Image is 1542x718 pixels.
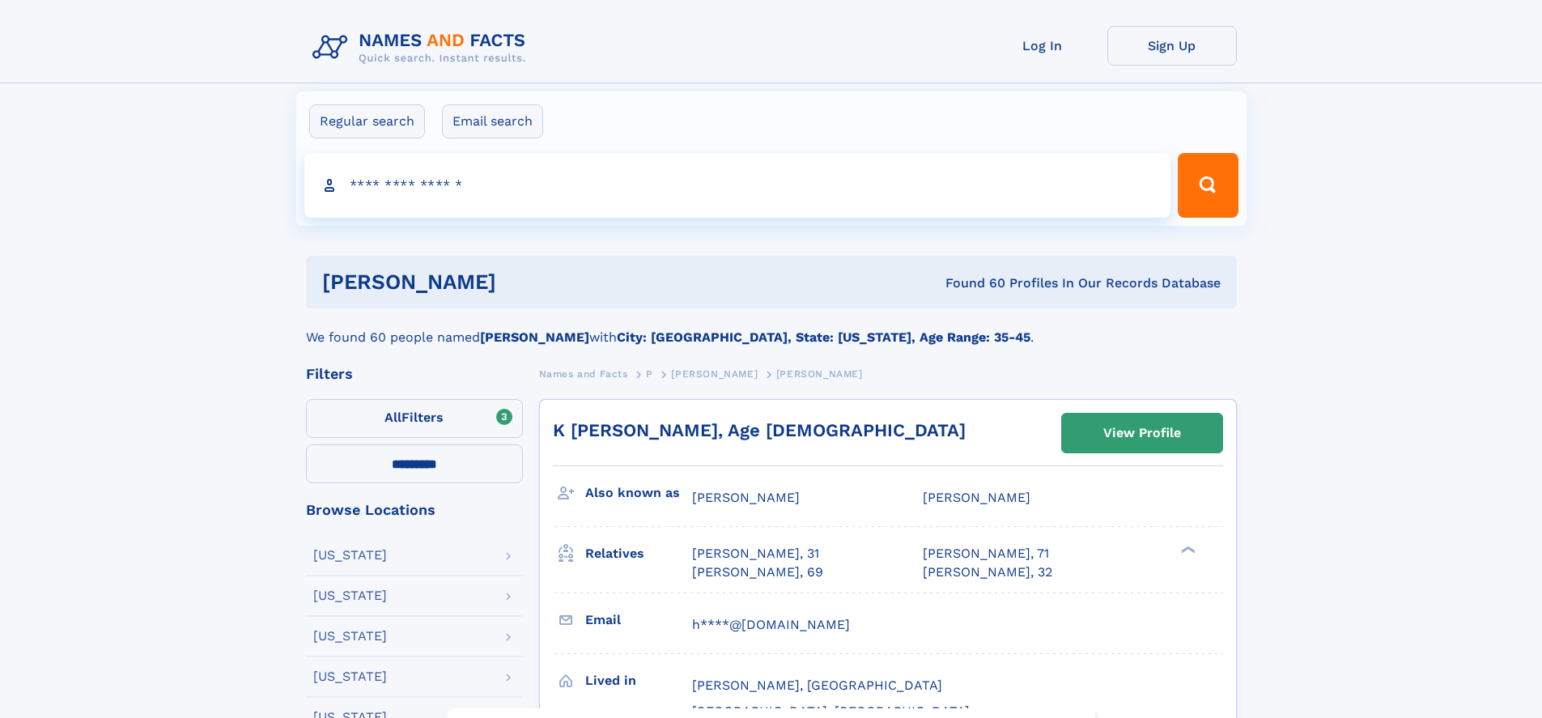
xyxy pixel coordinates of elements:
a: Names and Facts [539,363,628,384]
h1: [PERSON_NAME] [322,272,721,292]
a: [PERSON_NAME], 71 [923,545,1049,563]
a: K [PERSON_NAME], Age [DEMOGRAPHIC_DATA] [553,420,966,440]
div: View Profile [1103,414,1181,452]
span: All [384,410,401,425]
input: search input [304,153,1171,218]
label: Regular search [309,104,425,138]
span: [PERSON_NAME] [776,368,863,380]
div: [US_STATE] [313,670,387,683]
a: [PERSON_NAME] [671,363,758,384]
span: [PERSON_NAME] [923,490,1030,505]
h3: Relatives [585,540,692,567]
a: [PERSON_NAME], 69 [692,563,823,581]
a: P [646,363,653,384]
h3: Lived in [585,667,692,695]
span: [PERSON_NAME] [671,368,758,380]
a: [PERSON_NAME], 32 [923,563,1052,581]
div: [US_STATE] [313,549,387,562]
img: Logo Names and Facts [306,26,539,70]
div: Browse Locations [306,503,523,517]
a: View Profile [1062,414,1222,452]
div: We found 60 people named with . [306,308,1237,347]
span: [PERSON_NAME] [692,490,800,505]
label: Filters [306,399,523,438]
a: Log In [978,26,1107,66]
a: [PERSON_NAME], 31 [692,545,819,563]
div: Filters [306,367,523,381]
h3: Email [585,606,692,634]
h3: Also known as [585,479,692,507]
b: City: [GEOGRAPHIC_DATA], State: [US_STATE], Age Range: 35-45 [617,329,1030,345]
b: [PERSON_NAME] [480,329,589,345]
span: P [646,368,653,380]
div: [US_STATE] [313,630,387,643]
span: [PERSON_NAME], [GEOGRAPHIC_DATA] [692,678,942,693]
div: ❯ [1177,545,1196,555]
label: Email search [442,104,543,138]
div: Found 60 Profiles In Our Records Database [720,274,1221,292]
button: Search Button [1178,153,1238,218]
a: Sign Up [1107,26,1237,66]
div: [US_STATE] [313,589,387,602]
